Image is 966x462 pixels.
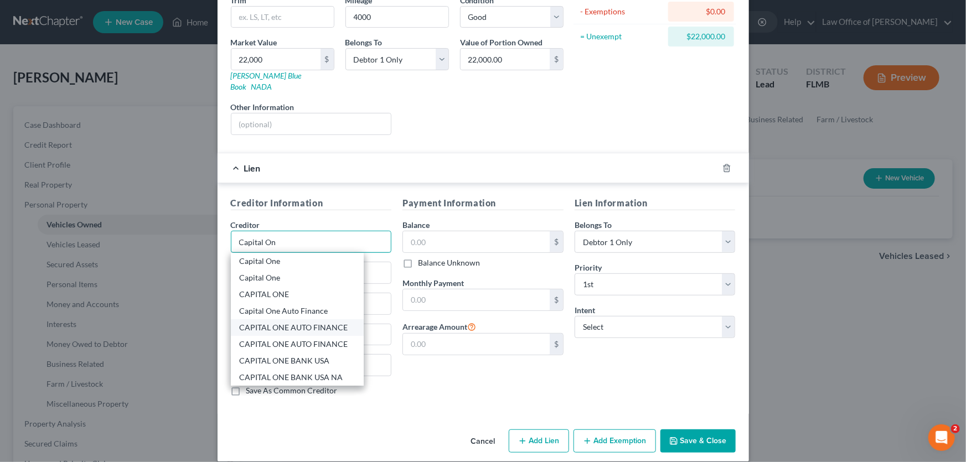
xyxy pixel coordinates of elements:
[231,113,391,134] input: (optional)
[246,385,338,396] label: Save As Common Creditor
[240,305,355,316] div: Capital One Auto Finance
[240,322,355,333] div: CAPITAL ONE AUTO FINANCE
[240,355,355,366] div: CAPITAL ONE BANK USA
[251,82,272,91] a: NADA
[231,196,392,210] h5: Creditor Information
[402,277,464,289] label: Monthly Payment
[550,49,563,70] div: $
[231,231,392,253] input: Search creditor by name...
[580,31,664,42] div: = Unexempt
[951,424,960,433] span: 2
[231,49,321,70] input: 0.00
[402,196,564,210] h5: Payment Information
[231,71,302,91] a: [PERSON_NAME] Blue Book
[550,231,563,252] div: $
[928,424,955,451] iframe: Intercom live chat
[550,334,563,355] div: $
[403,289,550,310] input: 0.00
[346,7,448,28] input: --
[677,6,725,17] div: $0.00
[403,231,550,252] input: 0.00
[461,49,550,70] input: 0.00
[345,38,383,47] span: Belongs To
[575,196,736,210] h5: Lien Information
[244,163,261,173] span: Lien
[240,289,355,300] div: CAPITAL ONE
[460,37,543,48] label: Value of Portion Owned
[240,256,355,267] div: Capital One
[402,219,430,231] label: Balance
[462,430,504,453] button: Cancel
[231,101,295,113] label: Other Information
[550,289,563,310] div: $
[240,339,355,350] div: CAPITAL ONE AUTO FINANCE
[321,49,334,70] div: $
[402,320,476,333] label: Arrearage Amount
[509,429,569,453] button: Add Lien
[231,37,277,48] label: Market Value
[240,272,355,283] div: Capital One
[660,429,736,453] button: Save & Close
[575,263,602,272] span: Priority
[403,334,550,355] input: 0.00
[418,257,480,268] label: Balance Unknown
[580,6,664,17] div: - Exemptions
[231,7,334,28] input: ex. LS, LT, etc
[231,220,260,230] span: Creditor
[574,429,656,453] button: Add Exemption
[575,220,612,230] span: Belongs To
[677,31,725,42] div: $22,000.00
[575,304,595,316] label: Intent
[240,372,355,383] div: CAPITAL ONE BANK USA NA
